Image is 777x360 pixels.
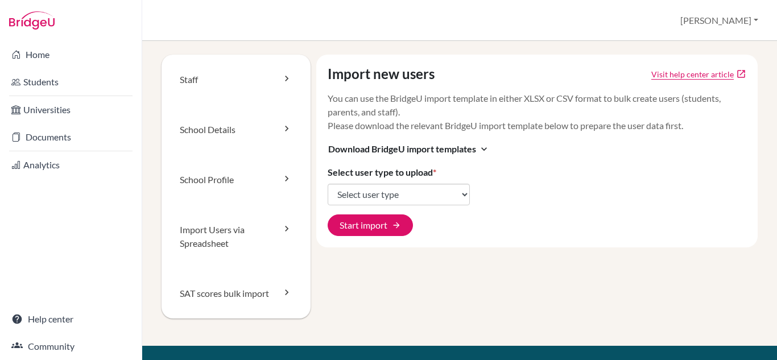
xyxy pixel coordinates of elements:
[651,68,734,80] a: Click to open Tracking student registration article in a new tab
[392,221,401,230] span: arrow_forward
[2,98,139,121] a: Universities
[675,10,763,31] button: [PERSON_NAME]
[328,66,435,82] h4: Import new users
[9,11,55,30] img: Bridge-U
[162,55,311,105] a: Staff
[162,105,311,155] a: School Details
[478,143,490,155] i: expand_more
[2,154,139,176] a: Analytics
[328,142,476,156] span: Download BridgeU import templates
[328,165,436,179] label: Select user type to upload
[2,335,139,358] a: Community
[328,142,490,156] button: Download BridgeU import templatesexpand_more
[2,71,139,93] a: Students
[162,268,311,318] a: SAT scores bulk import
[2,126,139,148] a: Documents
[162,205,311,268] a: Import Users via Spreadsheet
[328,92,746,133] p: You can use the BridgeU import template in either XLSX or CSV format to bulk create users (studen...
[736,69,746,79] a: open_in_new
[2,43,139,66] a: Home
[162,155,311,205] a: School Profile
[2,308,139,330] a: Help center
[328,214,413,236] button: Start import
